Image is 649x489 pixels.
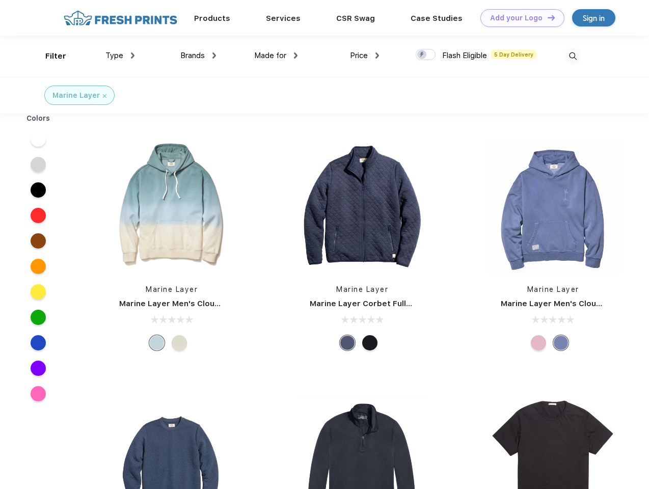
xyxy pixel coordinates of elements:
[104,139,239,274] img: func=resize&h=266
[340,335,355,350] div: Navy
[485,139,621,274] img: func=resize&h=266
[490,14,543,22] div: Add your Logo
[375,52,379,59] img: dropdown.png
[336,285,388,293] a: Marine Layer
[442,51,487,60] span: Flash Eligible
[548,15,555,20] img: DT
[212,52,216,59] img: dropdown.png
[45,50,66,62] div: Filter
[527,285,579,293] a: Marine Layer
[266,14,301,23] a: Services
[180,51,205,60] span: Brands
[52,90,100,101] div: Marine Layer
[254,51,286,60] span: Made for
[564,48,581,65] img: desktop_search.svg
[553,335,569,350] div: Vintage Indigo
[362,335,377,350] div: Black
[146,285,198,293] a: Marine Layer
[172,335,187,350] div: Navy/Cream
[294,139,430,274] img: func=resize&h=266
[310,299,451,308] a: Marine Layer Corbet Full-Zip Jacket
[491,50,536,59] span: 5 Day Delivery
[350,51,368,60] span: Price
[336,14,375,23] a: CSR Swag
[194,14,230,23] a: Products
[583,12,605,24] div: Sign in
[105,51,123,60] span: Type
[294,52,298,59] img: dropdown.png
[572,9,615,26] a: Sign in
[19,113,58,124] div: Colors
[149,335,165,350] div: Cool Ombre
[61,9,180,27] img: fo%20logo%202.webp
[103,94,106,98] img: filter_cancel.svg
[131,52,134,59] img: dropdown.png
[531,335,546,350] div: Lilas
[119,299,285,308] a: Marine Layer Men's Cloud 9 Fleece Hoodie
